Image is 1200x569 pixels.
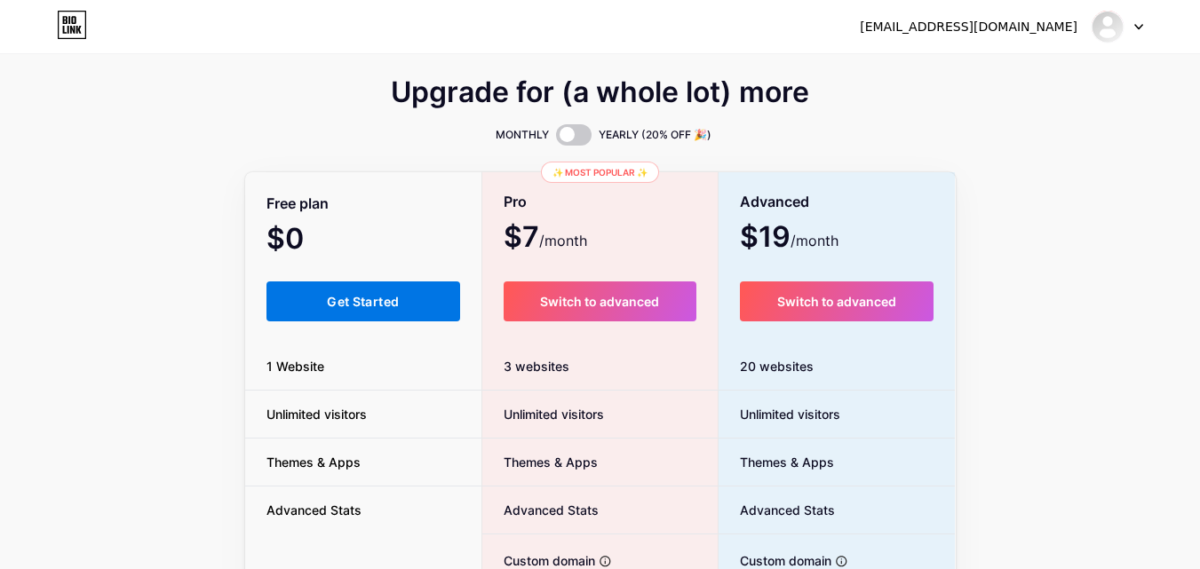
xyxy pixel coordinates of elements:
[777,294,896,309] span: Switch to advanced
[266,228,352,253] span: $0
[245,357,346,375] span: 1 Website
[245,453,382,471] span: Themes & Apps
[860,18,1077,36] div: [EMAIL_ADDRESS][DOMAIN_NAME]
[482,453,598,471] span: Themes & Apps
[482,343,718,391] div: 3 websites
[504,186,527,217] span: Pro
[245,405,388,423] span: Unlimited visitors
[482,501,599,519] span: Advanced Stats
[1091,10,1125,43] img: hyuvbgnh
[266,188,329,219] span: Free plan
[740,186,809,217] span: Advanced
[327,294,399,309] span: Get Started
[539,230,587,251] span: /month
[504,226,587,251] span: $7
[496,126,549,144] span: MONTHLY
[540,294,659,309] span: Switch to advanced
[719,405,840,423] span: Unlimited visitors
[791,230,838,251] span: /month
[599,126,711,144] span: YEARLY (20% OFF 🎉)
[482,405,604,423] span: Unlimited visitors
[740,226,838,251] span: $19
[740,281,934,321] button: Switch to advanced
[719,501,835,519] span: Advanced Stats
[266,281,461,321] button: Get Started
[245,501,383,519] span: Advanced Stats
[504,281,696,321] button: Switch to advanced
[541,162,659,183] div: ✨ Most popular ✨
[719,453,834,471] span: Themes & Apps
[719,343,956,391] div: 20 websites
[391,82,809,103] span: Upgrade for (a whole lot) more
